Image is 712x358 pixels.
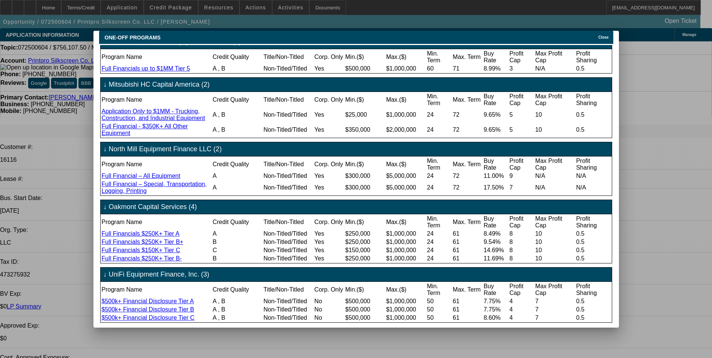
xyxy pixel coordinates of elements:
[452,283,482,297] td: Max. Term
[345,172,385,180] td: $300,000
[427,108,452,122] td: 24
[345,123,385,137] td: $350,000
[483,157,508,171] td: Buy Rate
[509,215,534,229] td: Profit Cap
[427,255,452,262] td: 24
[576,298,611,305] td: 0.5
[576,215,611,229] td: Profit Sharing
[345,283,385,297] td: Min.($)
[509,123,534,137] td: 5
[576,123,611,137] td: 0.5
[598,35,608,39] span: Close
[263,108,313,122] td: Non-Titled/Titled
[452,238,482,246] td: 61
[101,50,212,64] td: Program Name
[386,50,426,64] td: Max.($)
[576,247,611,254] td: 0.5
[221,126,226,133] span: B
[212,314,216,321] span: A
[535,283,575,297] td: Max Profit Cap
[218,111,220,118] span: ,
[263,230,313,238] td: Non-Titled/Titled
[263,215,313,229] td: Title/Non-Titled
[386,108,426,122] td: $1,000,000
[218,298,220,304] span: ,
[221,306,226,313] span: B
[386,230,426,238] td: $1,000,000
[427,181,452,195] td: 24
[212,184,217,191] span: A
[345,230,385,238] td: $250,000
[345,255,385,262] td: $250,000
[386,255,426,262] td: $1,000,000
[109,271,209,278] span: UniFi Equipment Finance, Inc. (3)
[483,298,508,305] td: 7.75%
[102,173,181,179] a: Full Financial – All Equipment
[314,238,344,246] td: Yes
[576,255,611,262] td: 0.5
[509,93,534,107] td: Profit Cap
[483,306,508,313] td: 7.75%
[535,50,575,64] td: Max Profit Cap
[576,283,611,297] td: Profit Sharing
[535,215,575,229] td: Max Profit Cap
[263,306,313,313] td: Non-Titled/Titled
[101,215,212,229] td: Program Name
[452,108,482,122] td: 72
[314,215,344,229] td: Corp. Only
[386,65,426,72] td: $1,000,000
[102,247,180,253] a: Full Financials $150K+ Tier C
[314,306,344,313] td: No
[386,123,426,137] td: $2,000,000
[345,181,385,195] td: $300,000
[101,93,212,107] td: Program Name
[535,238,575,246] td: 10
[576,181,611,195] td: N/A
[345,93,385,107] td: Min.($)
[263,283,313,297] td: Title/Non-Titled
[509,255,534,262] td: 8
[102,298,194,304] a: $500k+ Financial Disclosure Tier A
[483,238,508,246] td: 9.54%
[427,157,452,171] td: Min. Term
[483,283,508,297] td: Buy Rate
[427,298,452,305] td: 50
[452,93,482,107] td: Max. Term
[102,255,182,262] a: Full Financials $250K+ Tier B-
[221,65,226,72] span: B
[102,65,190,72] a: Full Financials up to $1MM Tier 5
[452,314,482,322] td: 61
[576,108,611,122] td: 0.5
[535,181,575,195] td: N/A
[427,247,452,254] td: 24
[386,306,426,313] td: $1,000,000
[263,93,313,107] td: Title/Non-Titled
[427,306,452,313] td: 50
[483,181,508,195] td: 17.50%
[218,314,220,321] span: ,
[452,157,482,171] td: Max. Term
[427,314,452,322] td: 50
[314,65,344,72] td: Yes
[109,203,197,211] span: Oakmont Capital Services (4)
[263,172,313,180] td: Non-Titled/Titled
[263,238,313,246] td: Non-Titled/Titled
[212,111,216,118] span: A
[509,230,534,238] td: 8
[102,108,205,121] a: Application Only to $1MM - Trucking, Construction, and Industrial Equipment
[386,314,426,322] td: $1,000,000
[452,123,482,137] td: 72
[263,298,313,305] td: Non-Titled/Titled
[509,65,534,72] td: 3
[535,93,575,107] td: Max Profit Cap
[386,283,426,297] td: Max.($)
[314,314,344,322] td: No
[345,157,385,171] td: Min.($)
[535,157,575,171] td: Max Profit Cap
[105,35,161,41] span: ONE-OFF PROGRAMS
[314,255,344,262] td: Yes
[218,126,220,133] span: ,
[535,255,575,262] td: 10
[314,230,344,238] td: Yes
[452,298,482,305] td: 61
